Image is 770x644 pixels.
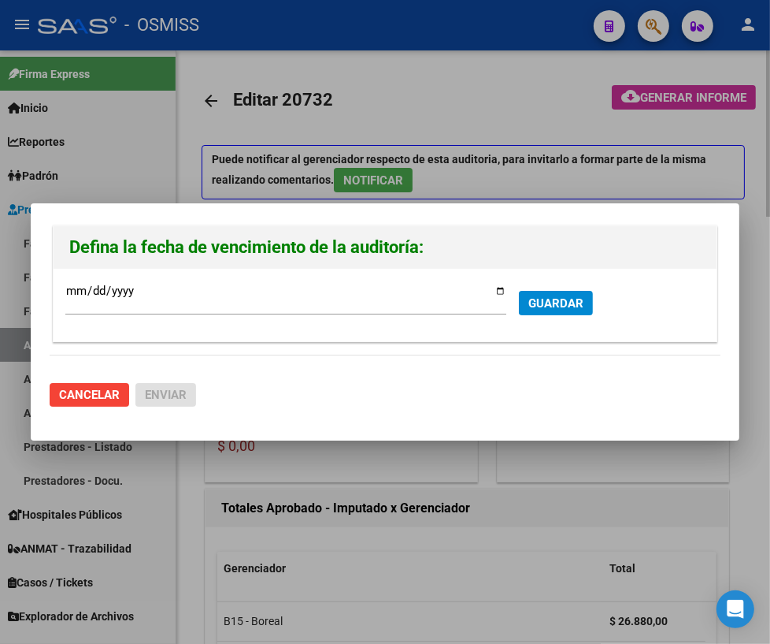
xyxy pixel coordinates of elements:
h2: Defina la fecha de vencimiento de la auditoría: [69,233,701,262]
button: Enviar [135,383,196,407]
button: GUARDAR [519,291,593,315]
span: Cancelar [59,388,120,402]
span: GUARDAR [528,296,583,311]
span: Enviar [145,388,187,402]
div: Open Intercom Messenger [716,590,754,628]
button: Cancelar [50,383,129,407]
